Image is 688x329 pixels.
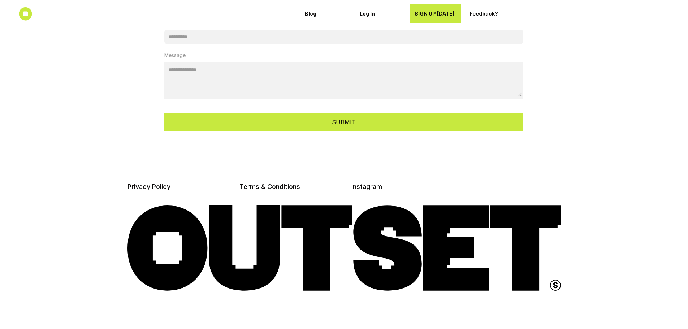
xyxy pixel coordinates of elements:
a: Blog [300,4,351,23]
input: Email [164,30,523,44]
p: SIGN UP [DATE] [415,11,456,17]
a: Privacy Policy [127,183,170,190]
a: Log In [355,4,406,23]
a: Terms & Conditions [239,183,300,190]
p: Log In [360,11,401,17]
a: Feedback? [464,4,516,23]
a: instagram [351,183,382,190]
p: Blog [305,11,346,17]
p: Feedback? [470,11,511,17]
textarea: Message [164,62,523,99]
button: SUBMIT [164,113,523,131]
p: Message [164,51,185,59]
a: SIGN UP [DATE] [410,4,461,23]
p: SUBMIT [332,118,355,126]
